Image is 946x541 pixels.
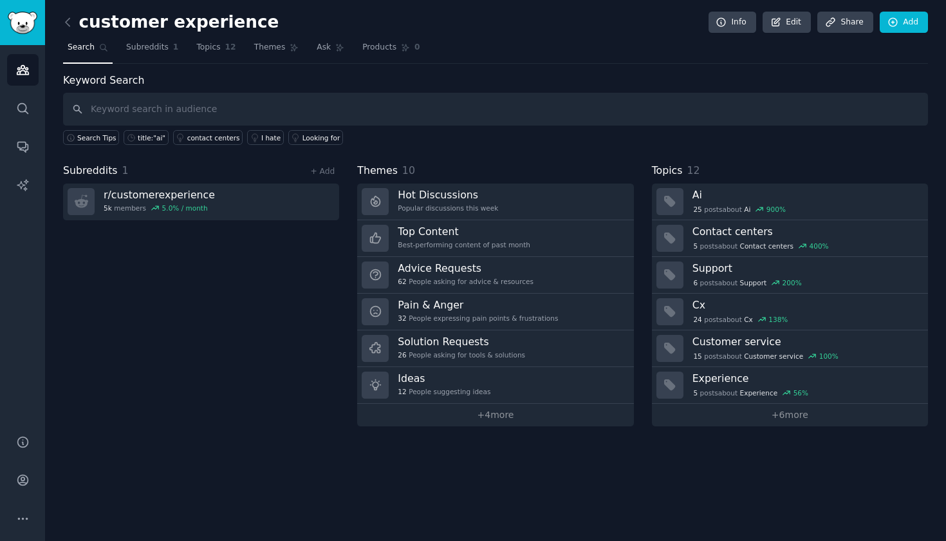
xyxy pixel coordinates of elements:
[398,298,558,312] h3: Pain & Anger
[63,12,279,33] h2: customer experience
[362,42,396,53] span: Products
[398,387,490,396] div: People suggesting ideas
[402,164,415,176] span: 10
[744,205,750,214] span: Ai
[288,130,343,145] a: Looking for
[187,133,240,142] div: contact centers
[63,74,144,86] label: Keyword Search
[744,315,753,324] span: Cx
[652,294,928,330] a: Cx24postsaboutCx138%
[692,350,840,362] div: post s about
[398,387,406,396] span: 12
[692,261,919,275] h3: Support
[692,240,830,252] div: post s about
[652,367,928,404] a: Experience5postsaboutExperience56%
[357,220,633,257] a: Top ContentBest-performing content of past month
[693,388,698,397] span: 5
[652,257,928,294] a: Support6postsaboutSupport200%
[880,12,928,33] a: Add
[358,37,424,64] a: Products0
[173,130,243,145] a: contact centers
[250,37,304,64] a: Themes
[357,404,633,426] a: +4more
[104,204,112,213] span: 5k
[63,37,113,64] a: Search
[398,350,406,359] span: 26
[398,350,525,359] div: People asking for tools & solutions
[768,315,788,324] div: 138 %
[357,163,398,179] span: Themes
[744,352,803,361] span: Customer service
[783,278,802,287] div: 200 %
[398,204,498,213] div: Popular discussions this week
[692,387,810,399] div: post s about
[693,242,698,251] span: 5
[398,314,558,323] div: People expressing pain points & frustrations
[740,242,793,251] span: Contact centers
[68,42,95,53] span: Search
[693,352,701,361] span: 15
[692,372,919,385] h3: Experience
[817,12,873,33] a: Share
[398,314,406,323] span: 32
[692,298,919,312] h3: Cx
[652,184,928,220] a: Ai25postsaboutAi900%
[225,42,236,53] span: 12
[261,133,281,142] div: I hate
[652,330,928,367] a: Customer service15postsaboutCustomer service100%
[398,335,525,348] h3: Solution Requests
[357,367,633,404] a: Ideas12People suggesting ideas
[763,12,811,33] a: Edit
[126,42,169,53] span: Subreddits
[302,133,340,142] div: Looking for
[398,188,498,202] h3: Hot Discussions
[63,184,339,220] a: r/customerexperience5kmembers5.0% / month
[692,188,919,202] h3: Ai
[652,163,683,179] span: Topics
[652,220,928,257] a: Contact centers5postsaboutContact centers400%
[104,204,215,213] div: members
[196,42,220,53] span: Topics
[652,404,928,426] a: +6more
[173,42,179,53] span: 1
[398,225,530,238] h3: Top Content
[692,314,789,325] div: post s about
[138,133,165,142] div: title:"ai"
[317,42,331,53] span: Ask
[398,277,533,286] div: People asking for advice & resources
[692,277,803,289] div: post s about
[63,130,119,145] button: Search Tips
[692,204,787,215] div: post s about
[192,37,240,64] a: Topics12
[104,188,215,202] h3: r/ customerexperience
[357,294,633,330] a: Pain & Anger32People expressing pain points & frustrations
[162,204,208,213] div: 5.0 % / month
[398,372,490,385] h3: Ideas
[692,225,919,238] h3: Contact centers
[740,278,767,287] span: Support
[693,315,701,324] span: 24
[709,12,756,33] a: Info
[398,261,533,275] h3: Advice Requests
[63,163,118,179] span: Subreddits
[247,130,284,145] a: I hate
[740,388,778,397] span: Experience
[692,335,919,348] h3: Customer service
[793,388,808,397] div: 56 %
[77,133,116,142] span: Search Tips
[819,352,839,361] div: 100 %
[310,167,335,176] a: + Add
[810,242,829,251] div: 400 %
[124,130,169,145] a: title:"ai"
[398,277,406,286] span: 62
[63,93,928,126] input: Keyword search in audience
[357,330,633,367] a: Solution Requests26People asking for tools & solutions
[254,42,286,53] span: Themes
[312,37,349,64] a: Ask
[766,205,786,214] div: 900 %
[414,42,420,53] span: 0
[693,205,701,214] span: 25
[398,240,530,249] div: Best-performing content of past month
[693,278,698,287] span: 6
[357,257,633,294] a: Advice Requests62People asking for advice & resources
